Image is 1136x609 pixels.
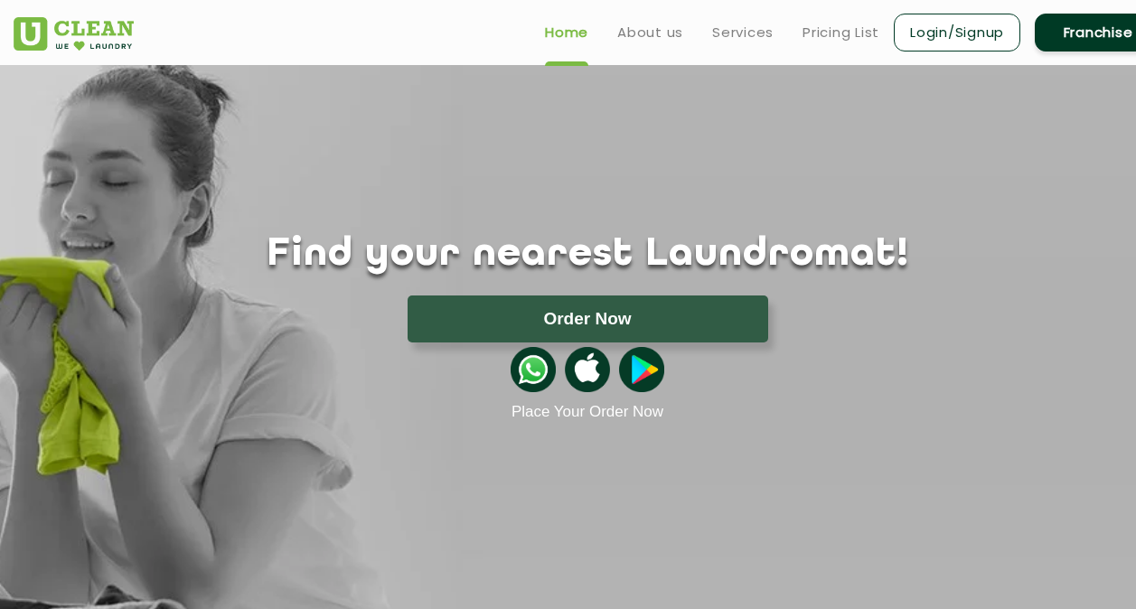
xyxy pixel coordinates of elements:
[545,22,588,43] a: Home
[565,347,610,392] img: apple-icon.png
[712,22,774,43] a: Services
[511,347,556,392] img: whatsappicon.png
[617,22,683,43] a: About us
[894,14,1020,52] a: Login/Signup
[14,17,134,51] img: UClean Laundry and Dry Cleaning
[619,347,664,392] img: playstoreicon.png
[512,403,663,421] a: Place Your Order Now
[408,295,768,342] button: Order Now
[803,22,879,43] a: Pricing List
